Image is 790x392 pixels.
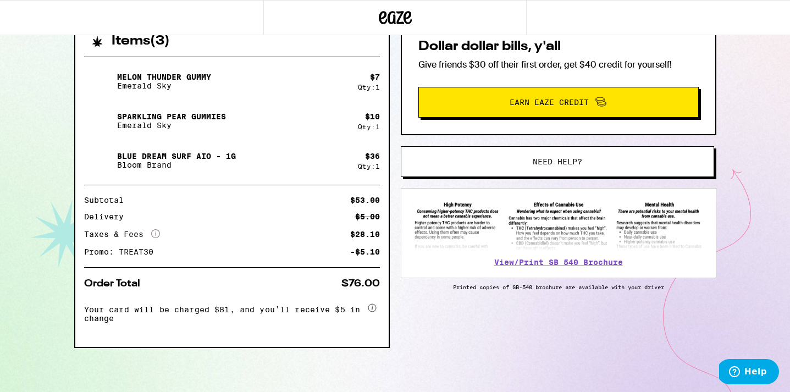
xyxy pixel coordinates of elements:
[365,112,380,121] div: $ 10
[719,359,779,387] iframe: Opens a widget where you can find more information
[117,73,211,81] p: Melon Thunder Gummy
[117,121,226,130] p: Emerald Sky
[350,230,380,238] div: $28.10
[412,200,705,251] img: SB 540 Brochure preview
[341,279,380,289] div: $76.00
[401,284,716,290] p: Printed copies of SB-540 brochure are available with your driver
[84,145,115,176] img: Blue Dream Surf AIO - 1g
[510,98,589,106] span: Earn Eaze Credit
[355,213,380,220] div: $5.00
[117,81,211,90] p: Emerald Sky
[401,146,714,177] button: Need help?
[117,161,236,169] p: Bloom Brand
[84,279,148,289] div: Order Total
[358,84,380,91] div: Qty: 1
[84,196,131,204] div: Subtotal
[533,158,582,165] span: Need help?
[84,248,161,256] div: Promo: TREAT30
[350,248,380,256] div: -$5.10
[365,152,380,161] div: $ 36
[117,112,226,121] p: Sparkling Pear Gummies
[84,106,115,136] img: Sparkling Pear Gummies
[84,66,115,97] img: Melon Thunder Gummy
[117,152,236,161] p: Blue Dream Surf AIO - 1g
[418,40,699,53] h2: Dollar dollar bills, y'all
[494,258,623,267] a: View/Print SB 540 Brochure
[84,301,366,323] span: Your card will be charged $81, and you’ll receive $5 in change
[418,59,699,70] p: Give friends $30 off their first order, get $40 credit for yourself!
[350,196,380,204] div: $53.00
[358,123,380,130] div: Qty: 1
[84,229,160,239] div: Taxes & Fees
[358,163,380,170] div: Qty: 1
[84,213,131,220] div: Delivery
[418,87,699,118] button: Earn Eaze Credit
[370,73,380,81] div: $ 7
[112,35,170,48] h2: Items ( 3 )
